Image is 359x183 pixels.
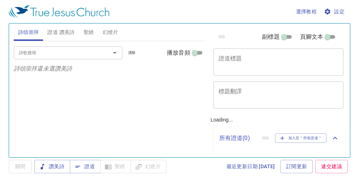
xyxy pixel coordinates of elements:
span: 遞交建議 [321,162,342,171]
img: True Jesus Church [9,5,109,18]
span: 讚美詩 [40,162,64,171]
span: 選擇教程 [296,7,317,16]
button: 清除 [124,48,140,57]
p: 所有證道 ( 0 ) [219,134,256,142]
span: 副標題 [262,33,279,41]
span: 清除 [128,50,136,56]
span: 播放音頻 [167,48,190,57]
button: 證道 [70,160,101,173]
span: 詩頌崇拜 [18,28,39,37]
div: Loading... [208,21,349,154]
span: 幻燈片 [103,28,118,37]
span: 訂閱更新 [286,162,307,171]
a: 最近更新日期 [DATE] [224,160,278,173]
button: 加入至＂所有證道＂ [275,133,327,143]
button: 設定 [322,5,347,18]
span: 最近更新日期 [DATE] [227,162,275,171]
button: 選擇教程 [293,5,320,18]
a: 遞交建議 [315,160,348,173]
span: 聖經 [84,28,94,37]
span: 證道 [76,162,95,171]
span: 頁腳文本 [300,33,324,41]
span: 加入至＂所有證道＂ [280,135,322,141]
span: 設定 [325,7,345,16]
i: 詩頌崇拜還未選讚美詩 [14,65,72,72]
button: 讚美詩 [34,160,70,173]
span: 證道 讚美詩 [47,28,75,37]
div: 所有證道(0)清除加入至＂所有證道＂ [214,126,346,150]
a: 訂閱更新 [280,160,313,173]
button: Open [110,48,120,58]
